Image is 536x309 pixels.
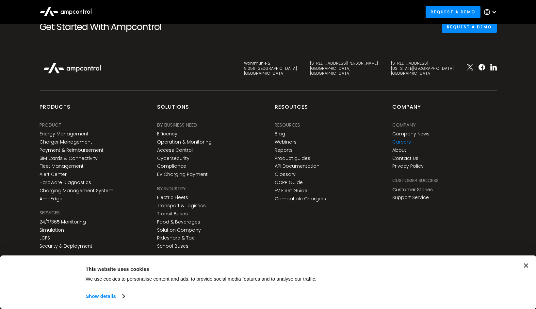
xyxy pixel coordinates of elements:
a: SIM Cards & Connectivity [40,156,98,161]
div: Company [392,103,421,116]
a: Transport & Logistics [157,203,206,209]
a: Request a demo [426,6,480,18]
a: Simulation [40,227,64,233]
a: Webinars [275,139,297,145]
a: Cybersecurity [157,156,189,161]
a: Efficency [157,131,177,137]
div: Products [148,8,174,16]
div: Resources [275,103,308,116]
a: Product guides [275,156,310,161]
a: Customer Stories [392,187,433,193]
div: BY BUSINESS NEED [157,121,197,129]
div: [STREET_ADDRESS] [US_STATE][GEOGRAPHIC_DATA] [GEOGRAPHIC_DATA] [391,61,454,76]
a: Fleet Management [40,163,84,169]
div: PRODUCT [40,121,61,129]
a: Security & Deployment [40,243,92,249]
a: Glossary [275,172,296,177]
a: Show details [86,291,124,301]
a: 24/7/365 Monitoring [40,219,86,225]
a: AmpEdge [40,196,62,202]
div: Solutions [195,8,221,16]
a: Transit Buses [157,211,188,217]
a: LCFS [40,235,50,241]
a: Reports [275,147,293,153]
a: Energy Management [40,131,89,137]
a: Company News [392,131,430,137]
a: Charging Management System [40,188,113,193]
a: API Documentation [275,163,319,169]
div: Resources [295,8,325,16]
a: Electric Fleets [157,195,188,200]
a: Access Control [157,147,193,153]
a: Rideshare & Taxi [157,235,195,241]
a: OCPP Guide [275,180,303,185]
img: Ampcontrol Logo [40,59,105,77]
a: About [392,147,406,153]
div: Resources [275,121,300,129]
a: EV Fleet Guide [275,188,307,193]
div: Wöhrmühle 2 91056 [GEOGRAPHIC_DATA] [GEOGRAPHIC_DATA] [244,61,297,76]
div: BY INDUSTRY [157,185,186,192]
a: Support Service [392,195,429,200]
h2: Get Started With Ampcontrol [40,22,183,33]
div: SERVICES [40,209,60,216]
span: We use cookies to personalise content and ads, to provide social media features and to analyse ou... [86,276,317,282]
div: This website uses cookies [86,265,403,273]
div: Company [346,8,375,16]
a: School Buses [157,243,188,249]
div: Customers [242,8,274,16]
a: Contact Us [392,156,418,161]
a: Compatible Chargers [275,196,326,202]
a: Food & Beverages [157,219,200,225]
div: Company [392,121,416,129]
button: Okay [418,263,512,282]
a: Charger Management [40,139,92,145]
a: Operation & Monitoring [157,139,212,145]
a: Careers [392,139,411,145]
a: Solution Company [157,227,201,233]
div: Solutions [157,103,189,116]
a: Blog [275,131,285,137]
div: [STREET_ADDRESS][PERSON_NAME] [GEOGRAPHIC_DATA] [GEOGRAPHIC_DATA] [310,61,378,76]
a: Privacy Policy [392,163,424,169]
a: Request a demo [442,21,497,33]
button: Close banner [524,263,528,268]
a: Hardware Diagnostics [40,180,91,185]
div: products [40,103,71,116]
a: EV Charging Payment [157,172,208,177]
a: Alert Center [40,172,67,177]
a: Payment & Reimbursement [40,147,104,153]
div: Customer success [392,177,439,184]
a: Compliance [157,163,186,169]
